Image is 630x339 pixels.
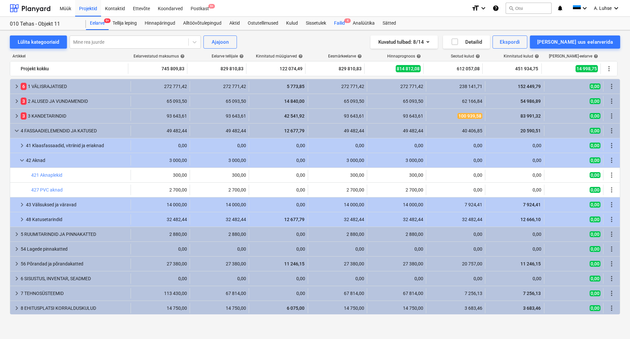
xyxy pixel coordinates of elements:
div: 0,00 [488,276,541,281]
div: 65 093,50 [134,99,187,104]
div: 7 924,41 [429,202,482,207]
div: 238 141,71 [429,84,482,89]
div: 0,00 [429,158,482,163]
a: Eelarve9+ [86,17,109,30]
span: Rohkem tegevusi [608,201,616,209]
div: 93 643,61 [134,113,187,119]
span: help [297,54,303,58]
div: 0,00 [252,172,305,178]
span: 0,00 [590,231,600,237]
div: 0,00 [429,172,482,178]
button: Lülita kategooriaid [10,35,67,49]
iframe: Chat Widget [597,307,630,339]
div: 49 482,44 [311,128,364,133]
div: 67 814,00 [193,291,246,296]
div: 0,00 [134,276,187,281]
span: keyboard_arrow_right [13,112,21,120]
div: 300,00 [193,172,246,178]
span: 42 541,92 [283,113,305,119]
button: Ajajoon [203,35,237,49]
div: 4 FASSAADIELEMENDID JA KATUSED [21,125,128,136]
a: Tellija leping [109,17,141,30]
span: Rohkem tegevusi [608,275,616,282]
div: 0,00 [311,246,364,252]
div: 0,00 [134,246,187,252]
div: Aktid [225,17,244,30]
span: help [592,54,598,58]
div: 49 482,44 [134,128,187,133]
span: 4 [344,18,351,23]
i: format_size [472,4,479,12]
div: 32 482,44 [134,217,187,222]
div: 8 EHITUSPLATSI KORRALDUSKULUD [21,303,128,313]
span: 9+ [104,18,111,23]
div: 3 000,00 [370,158,423,163]
a: Analüütika [349,17,379,30]
span: 9+ [208,4,215,9]
div: 0,00 [252,158,305,163]
div: 27 380,00 [370,261,423,266]
div: Artikkel [10,54,129,58]
span: Rohkem tegevusi [608,112,616,120]
span: help [474,54,480,58]
span: 7 924,41 [522,202,541,207]
div: 43 Välisuksed ja väravad [26,199,128,210]
div: 0,00 [488,232,541,237]
div: 32 482,44 [193,217,246,222]
div: 0,00 [429,276,482,281]
i: Abikeskus [493,4,499,12]
a: Sissetulek [302,17,330,30]
span: 6 075,00 [286,305,305,311]
span: 100 939,58 [457,113,482,119]
div: 2 700,00 [193,187,246,192]
span: 5 773,85 [286,84,305,89]
div: 93 643,61 [311,113,364,119]
span: 0,00 [590,216,600,222]
span: 3 [21,98,27,105]
div: 1 VÄLISRAJATISED [21,81,128,92]
div: 829 810,83 [190,63,243,74]
div: 0,00 [252,291,305,296]
div: 0,00 [429,143,482,148]
div: 0,00 [429,232,482,237]
i: notifications [557,4,563,12]
span: 11 246,15 [283,261,305,266]
div: 54 Lagede pinnakatted [21,244,128,254]
div: 0,00 [488,172,541,178]
div: Projekt kokku [21,63,125,74]
span: 0,00 [590,261,600,267]
div: 113 430,00 [134,291,187,296]
div: 3 000,00 [311,158,364,163]
div: Failid [330,17,349,30]
div: 49 482,44 [370,128,423,133]
span: keyboard_arrow_right [13,97,21,105]
span: 0,00 [590,157,600,163]
div: Hinnaprognoos [387,54,421,58]
div: 0,00 [193,143,246,148]
div: 0,00 [429,187,482,192]
div: 612 057,08 [426,63,480,74]
div: 2 700,00 [370,187,423,192]
div: 48 Katusetarindid [26,214,128,225]
div: 0,00 [370,143,423,148]
span: help [356,54,362,58]
div: Detailid [451,38,482,46]
div: 0,00 [311,276,364,281]
div: [PERSON_NAME] uus eelarverida [537,38,613,46]
span: Rohkem tegevusi [608,245,616,253]
div: 27 380,00 [193,261,246,266]
div: 010 Tehas - Objekt 11 [10,21,78,28]
div: Eelarvestatud maksumus [134,54,185,58]
div: 829 810,83 [308,63,362,74]
span: Rohkem tegevusi [608,260,616,268]
div: 65 093,50 [193,99,246,104]
div: 3 000,00 [134,158,187,163]
div: 93 643,61 [370,113,423,119]
div: 62 166,84 [429,99,482,104]
div: Kinnitatud müügiarved [256,54,303,58]
div: 65 093,50 [370,99,423,104]
div: 14 750,00 [370,305,423,311]
span: 0,00 [590,128,600,134]
div: 56 Põrandad ja põrandakatted [21,259,128,269]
